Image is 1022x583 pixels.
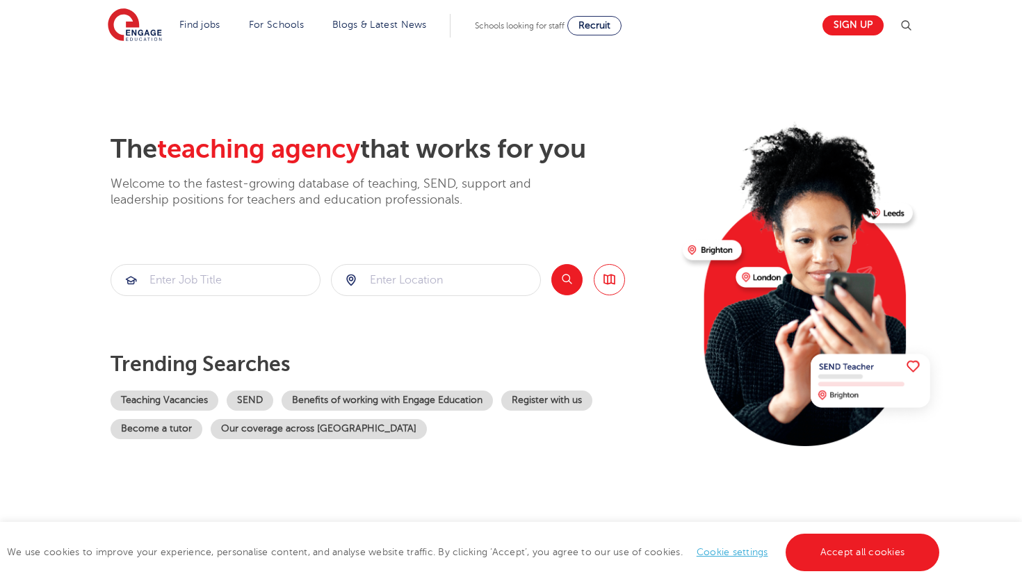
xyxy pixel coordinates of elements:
a: Sign up [822,15,884,35]
span: Schools looking for staff [475,21,565,31]
p: Welcome to the fastest-growing database of teaching, SEND, support and leadership positions for t... [111,176,569,208]
span: teaching agency [157,134,360,164]
a: Recruit [567,16,622,35]
input: Submit [332,265,540,295]
a: Blogs & Latest News [332,19,427,30]
span: We use cookies to improve your experience, personalise content, and analyse website traffic. By c... [7,547,943,557]
a: For Schools [249,19,304,30]
h2: The that works for you [111,133,672,165]
a: Benefits of working with Engage Education [282,391,493,411]
a: Cookie settings [697,547,768,557]
a: Become a tutor [111,419,202,439]
a: Accept all cookies [786,534,940,571]
img: Engage Education [108,8,162,43]
span: Recruit [578,20,610,31]
p: Trending searches [111,352,672,377]
button: Search [551,264,583,295]
a: Register with us [501,391,592,411]
a: Find jobs [179,19,220,30]
a: Our coverage across [GEOGRAPHIC_DATA] [211,419,427,439]
div: Submit [331,264,541,296]
a: Teaching Vacancies [111,391,218,411]
input: Submit [111,265,320,295]
a: SEND [227,391,273,411]
div: Submit [111,264,321,296]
